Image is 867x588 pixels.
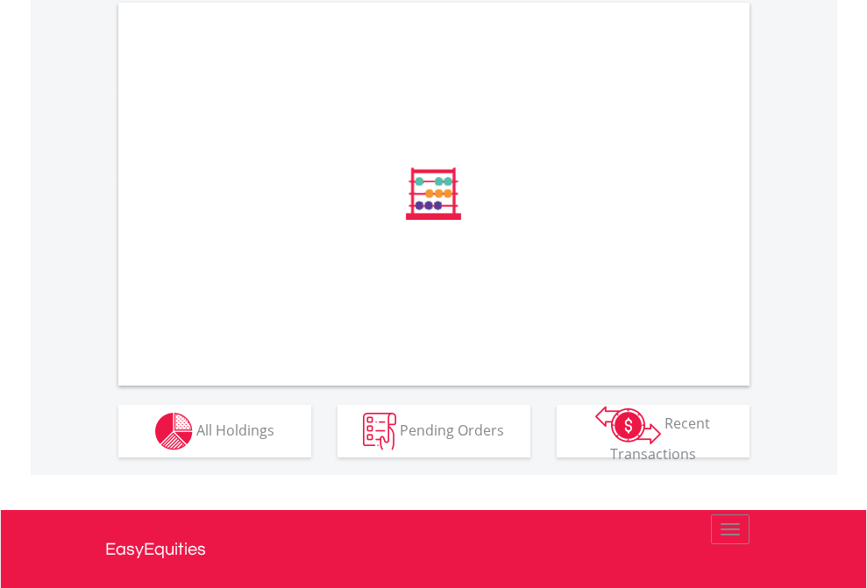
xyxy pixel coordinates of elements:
img: holdings-wht.png [155,413,193,450]
button: All Holdings [118,405,311,457]
span: All Holdings [196,420,274,439]
button: Pending Orders [338,405,530,457]
button: Recent Transactions [557,405,750,457]
span: Pending Orders [400,420,504,439]
img: transactions-zar-wht.png [595,406,661,444]
img: pending_instructions-wht.png [363,413,396,450]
